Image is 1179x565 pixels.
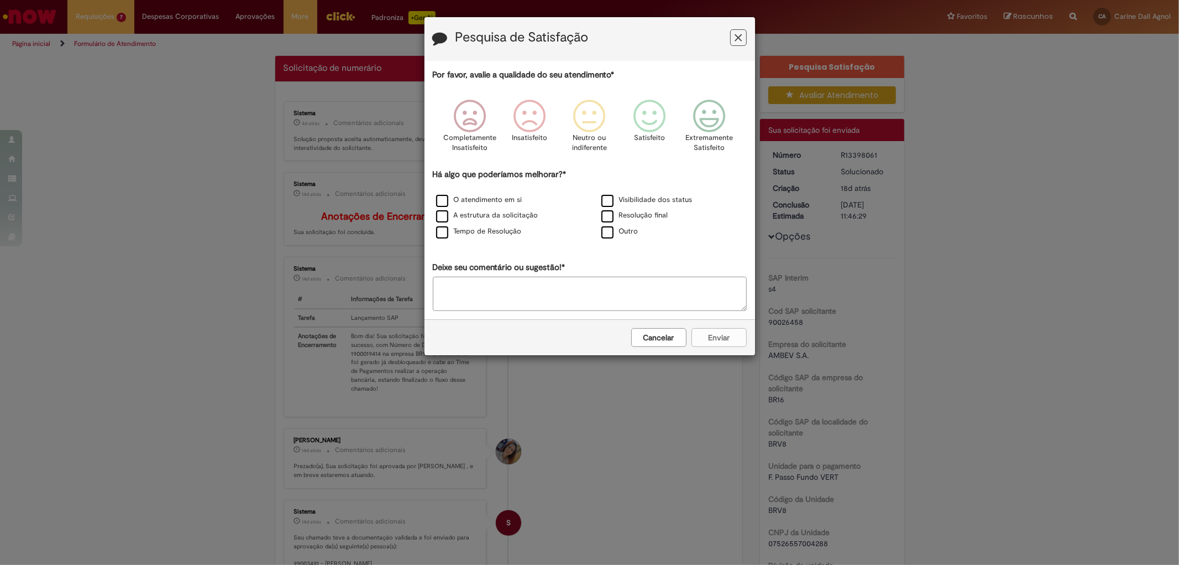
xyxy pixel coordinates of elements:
[443,133,496,153] p: Completamente Insatisfeito
[512,133,547,143] p: Insatisfeito
[601,210,668,221] label: Resolução final
[442,91,498,167] div: Completamente Insatisfeito
[501,91,558,167] div: Insatisfeito
[621,91,678,167] div: Satisfeito
[681,91,737,167] div: Extremamente Satisfeito
[631,328,687,347] button: Cancelar
[569,133,609,153] p: Neutro ou indiferente
[685,133,733,153] p: Extremamente Satisfeito
[436,210,538,221] label: A estrutura da solicitação
[433,69,615,81] label: Por favor, avalie a qualidade do seu atendimento*
[601,195,693,205] label: Visibilidade dos status
[634,133,665,143] p: Satisfeito
[436,195,522,205] label: O atendimento em si
[436,226,522,237] label: Tempo de Resolução
[561,91,617,167] div: Neutro ou indiferente
[433,262,565,273] label: Deixe seu comentário ou sugestão!*
[601,226,638,237] label: Outro
[433,169,747,240] div: Há algo que poderíamos melhorar?*
[455,30,589,45] label: Pesquisa de Satisfação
